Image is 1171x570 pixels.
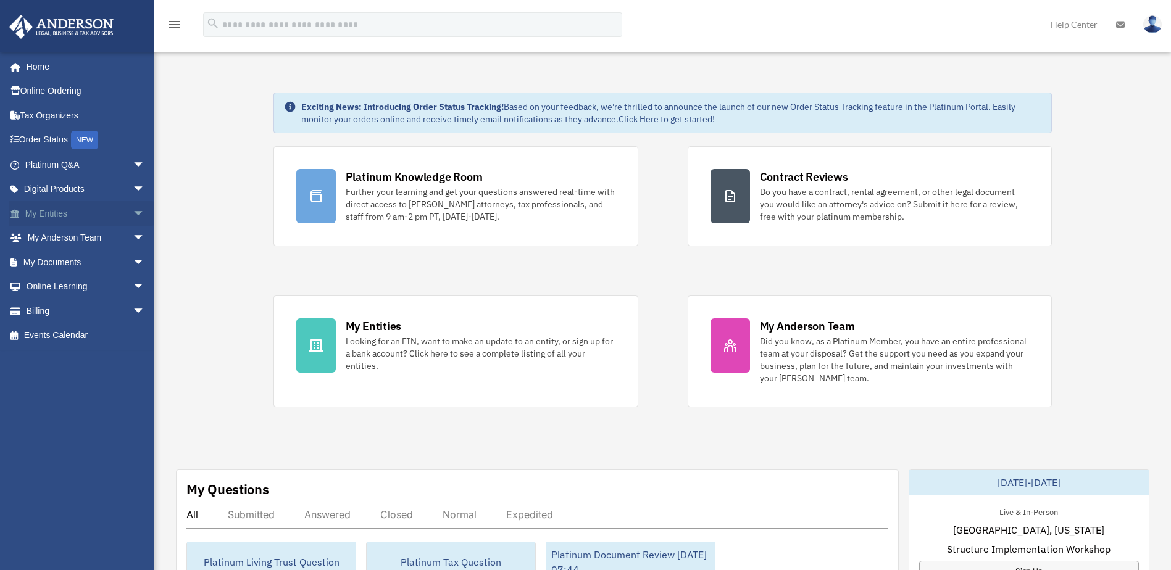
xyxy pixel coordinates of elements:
div: Closed [380,508,413,521]
a: Platinum Knowledge Room Further your learning and get your questions answered real-time with dire... [273,146,638,246]
a: My Documentsarrow_drop_down [9,250,164,275]
div: My Entities [346,318,401,334]
div: NEW [71,131,98,149]
img: User Pic [1143,15,1162,33]
div: Answered [304,508,351,521]
a: Order StatusNEW [9,128,164,153]
div: Live & In-Person [990,505,1068,518]
span: arrow_drop_down [133,152,157,178]
a: Contract Reviews Do you have a contract, rental agreement, or other legal document you would like... [688,146,1052,246]
a: My Anderson Team Did you know, as a Platinum Member, you have an entire professional team at your... [688,295,1052,407]
a: My Entities Looking for an EIN, want to make an update to an entity, or sign up for a bank accoun... [273,295,638,407]
strong: Exciting News: Introducing Order Status Tracking! [301,101,504,112]
div: My Questions [186,480,269,498]
span: arrow_drop_down [133,275,157,300]
span: arrow_drop_down [133,250,157,275]
a: Online Learningarrow_drop_down [9,275,164,299]
span: arrow_drop_down [133,226,157,251]
div: Did you know, as a Platinum Member, you have an entire professional team at your disposal? Get th... [760,335,1030,384]
a: Online Ordering [9,79,164,104]
div: All [186,508,198,521]
img: Anderson Advisors Platinum Portal [6,15,117,39]
div: My Anderson Team [760,318,855,334]
span: arrow_drop_down [133,177,157,202]
i: search [206,17,220,30]
div: Contract Reviews [760,169,848,184]
a: Events Calendar [9,323,164,348]
div: Looking for an EIN, want to make an update to an entity, or sign up for a bank account? Click her... [346,335,615,372]
div: Further your learning and get your questions answered real-time with direct access to [PERSON_NAM... [346,186,615,223]
div: Platinum Knowledge Room [346,169,483,184]
a: My Anderson Teamarrow_drop_down [9,226,164,250]
div: Do you have a contract, rental agreement, or other legal document you would like an attorney's ad... [760,186,1030,223]
div: Submitted [228,508,275,521]
a: Tax Organizers [9,103,164,128]
a: Platinum Q&Aarrow_drop_down [9,152,164,177]
div: [DATE]-[DATE] [909,470,1149,495]
a: menu [167,22,181,32]
a: My Entitiesarrow_drop_down [9,201,164,226]
span: [GEOGRAPHIC_DATA], [US_STATE] [953,522,1104,537]
span: arrow_drop_down [133,299,157,324]
a: Digital Productsarrow_drop_down [9,177,164,202]
a: Click Here to get started! [619,114,715,125]
div: Expedited [506,508,553,521]
a: Home [9,54,157,79]
div: Based on your feedback, we're thrilled to announce the launch of our new Order Status Tracking fe... [301,101,1042,125]
div: Normal [443,508,477,521]
span: arrow_drop_down [133,201,157,226]
i: menu [167,17,181,32]
a: Billingarrow_drop_down [9,299,164,323]
span: Structure Implementation Workshop [947,542,1111,556]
